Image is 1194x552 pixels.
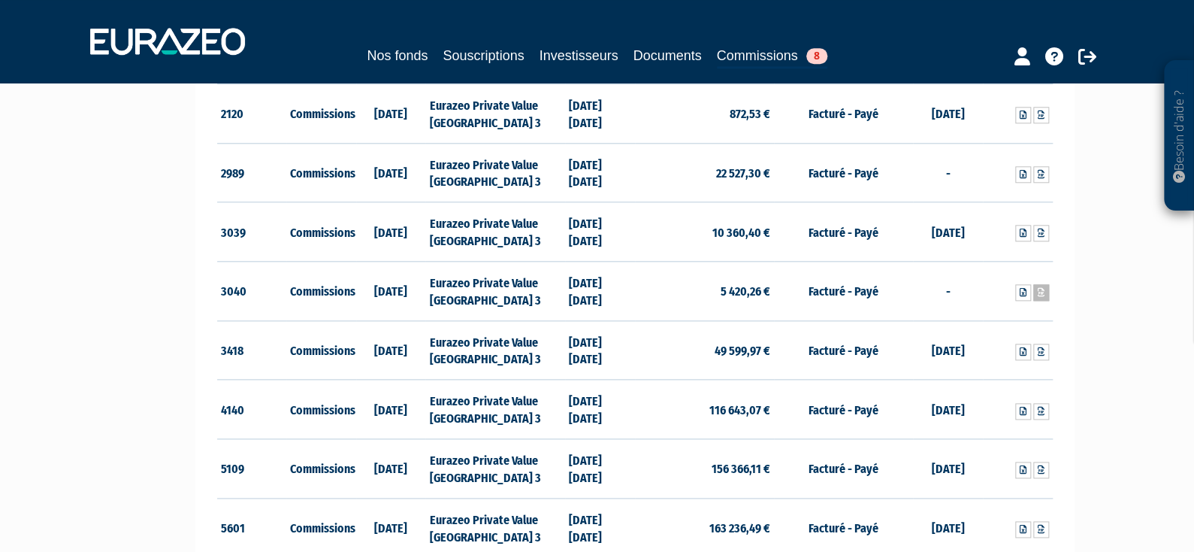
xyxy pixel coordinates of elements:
td: [DATE] [DATE] [565,380,635,439]
td: Eurazeo Private Value [GEOGRAPHIC_DATA] 3 [425,320,564,380]
td: Eurazeo Private Value [GEOGRAPHIC_DATA] 3 [425,261,564,320]
td: Facturé - Payé [774,261,913,320]
td: [DATE] [913,83,983,143]
td: 10 360,40 € [635,202,774,262]
td: Commissions [286,380,356,439]
td: 3039 [217,202,287,262]
td: - [913,261,983,320]
td: Commissions [286,261,356,320]
td: Commissions [286,83,356,143]
td: [DATE] [913,439,983,499]
td: [DATE] [356,439,426,499]
a: Nos fonds [367,45,428,66]
a: Documents [633,45,702,66]
td: 3040 [217,261,287,320]
td: 872,53 € [635,83,774,143]
a: Investisseurs [539,45,618,66]
td: 116 643,07 € [635,380,774,439]
p: Besoin d'aide ? [1171,68,1188,204]
td: Commissions [286,320,356,380]
td: [DATE] [356,380,426,439]
td: 5109 [217,439,287,499]
td: Eurazeo Private Value [GEOGRAPHIC_DATA] 3 [425,83,564,143]
a: Souscriptions [443,45,524,66]
td: [DATE] [356,83,426,143]
td: Eurazeo Private Value [GEOGRAPHIC_DATA] 3 [425,380,564,439]
td: Facturé - Payé [774,380,913,439]
td: 2120 [217,83,287,143]
td: [DATE] [356,261,426,320]
td: Facturé - Payé [774,202,913,262]
td: Eurazeo Private Value [GEOGRAPHIC_DATA] 3 [425,439,564,499]
td: Commissions [286,202,356,262]
img: 1732889491-logotype_eurazeo_blanc_rvb.png [90,28,245,55]
td: [DATE] [356,143,426,202]
td: Commissions [286,439,356,499]
td: Facturé - Payé [774,320,913,380]
td: Eurazeo Private Value [GEOGRAPHIC_DATA] 3 [425,202,564,262]
td: [DATE] [DATE] [565,202,635,262]
td: [DATE] [DATE] [565,320,635,380]
td: [DATE] [DATE] [565,143,635,202]
td: [DATE] [DATE] [565,439,635,499]
td: Commissions [286,143,356,202]
td: 156 366,11 € [635,439,774,499]
td: [DATE] [913,380,983,439]
span: 8 [806,48,827,64]
td: [DATE] [356,202,426,262]
td: 2989 [217,143,287,202]
td: [DATE] [356,320,426,380]
td: Facturé - Payé [774,143,913,202]
td: [DATE] [DATE] [565,261,635,320]
td: Facturé - Payé [774,83,913,143]
td: 22 527,30 € [635,143,774,202]
a: Commissions8 [717,45,827,68]
td: - [913,143,983,202]
td: 49 599,97 € [635,320,774,380]
td: [DATE] [913,202,983,262]
td: [DATE] [913,320,983,380]
td: [DATE] [DATE] [565,83,635,143]
td: 3418 [217,320,287,380]
td: 4140 [217,380,287,439]
td: 5 420,26 € [635,261,774,320]
td: Eurazeo Private Value [GEOGRAPHIC_DATA] 3 [425,143,564,202]
td: Facturé - Payé [774,439,913,499]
